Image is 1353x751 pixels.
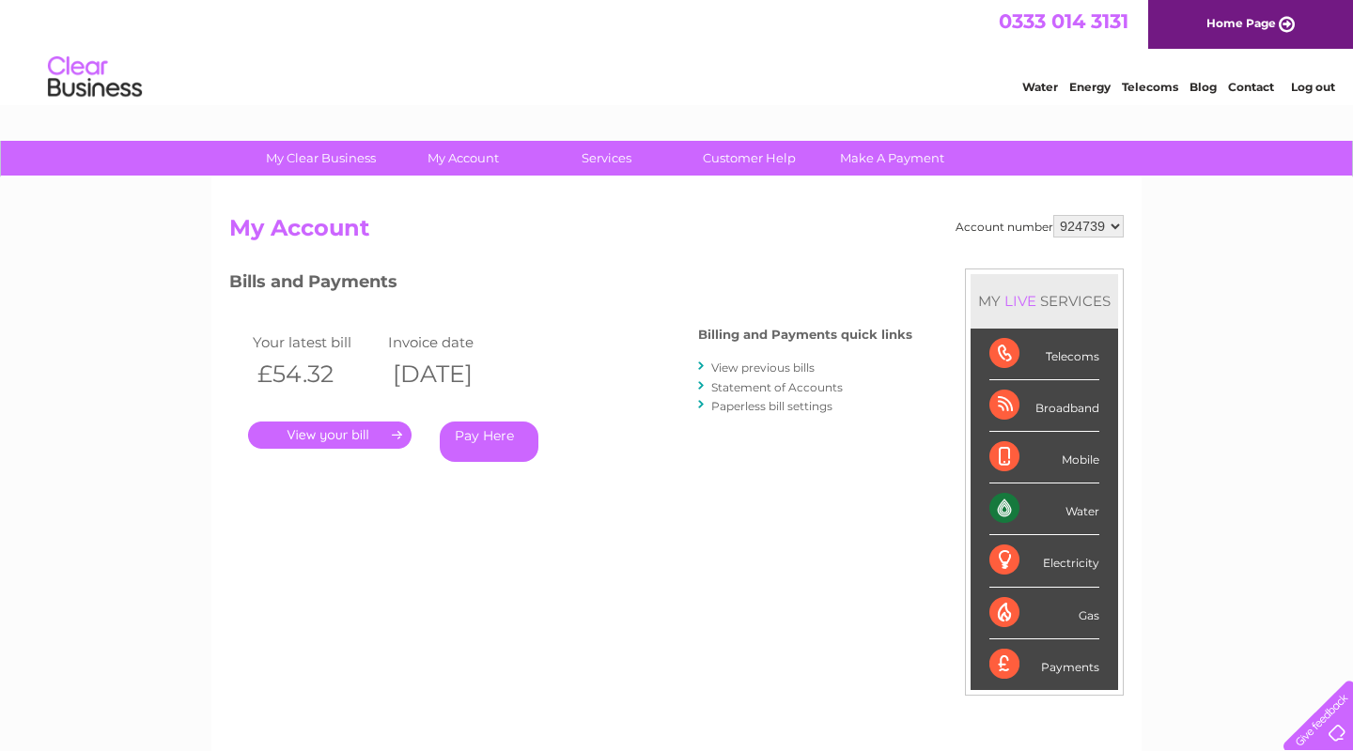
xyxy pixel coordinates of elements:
div: Account number [956,215,1124,238]
a: My Clear Business [243,141,398,176]
a: Customer Help [672,141,827,176]
a: Telecoms [1122,80,1178,94]
a: My Account [386,141,541,176]
th: £54.32 [248,355,383,393]
div: Clear Business is a trading name of Verastar Limited (registered in [GEOGRAPHIC_DATA] No. 3667643... [234,10,1122,91]
a: Water [1022,80,1058,94]
a: Energy [1069,80,1111,94]
h4: Billing and Payments quick links [698,328,912,342]
a: Paperless bill settings [711,399,832,413]
a: . [248,421,412,449]
div: Broadband [989,380,1099,432]
img: logo.png [47,49,143,106]
td: Invoice date [383,330,519,355]
div: Mobile [989,432,1099,483]
a: Make A Payment [815,141,970,176]
a: Statement of Accounts [711,380,843,394]
div: Telecoms [989,329,1099,380]
div: LIVE [1001,292,1040,310]
div: Payments [989,639,1099,690]
h2: My Account [229,215,1124,251]
h3: Bills and Payments [229,268,912,301]
a: Pay Here [440,421,538,462]
div: Electricity [989,535,1099,587]
div: Water [989,483,1099,535]
div: Gas [989,588,1099,639]
a: 0333 014 3131 [999,9,1128,33]
div: MY SERVICES [971,274,1118,328]
a: Contact [1228,80,1274,94]
a: Log out [1291,80,1335,94]
a: View previous bills [711,360,815,375]
a: Blog [1190,80,1217,94]
th: [DATE] [383,355,519,393]
td: Your latest bill [248,330,383,355]
a: Services [529,141,684,176]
